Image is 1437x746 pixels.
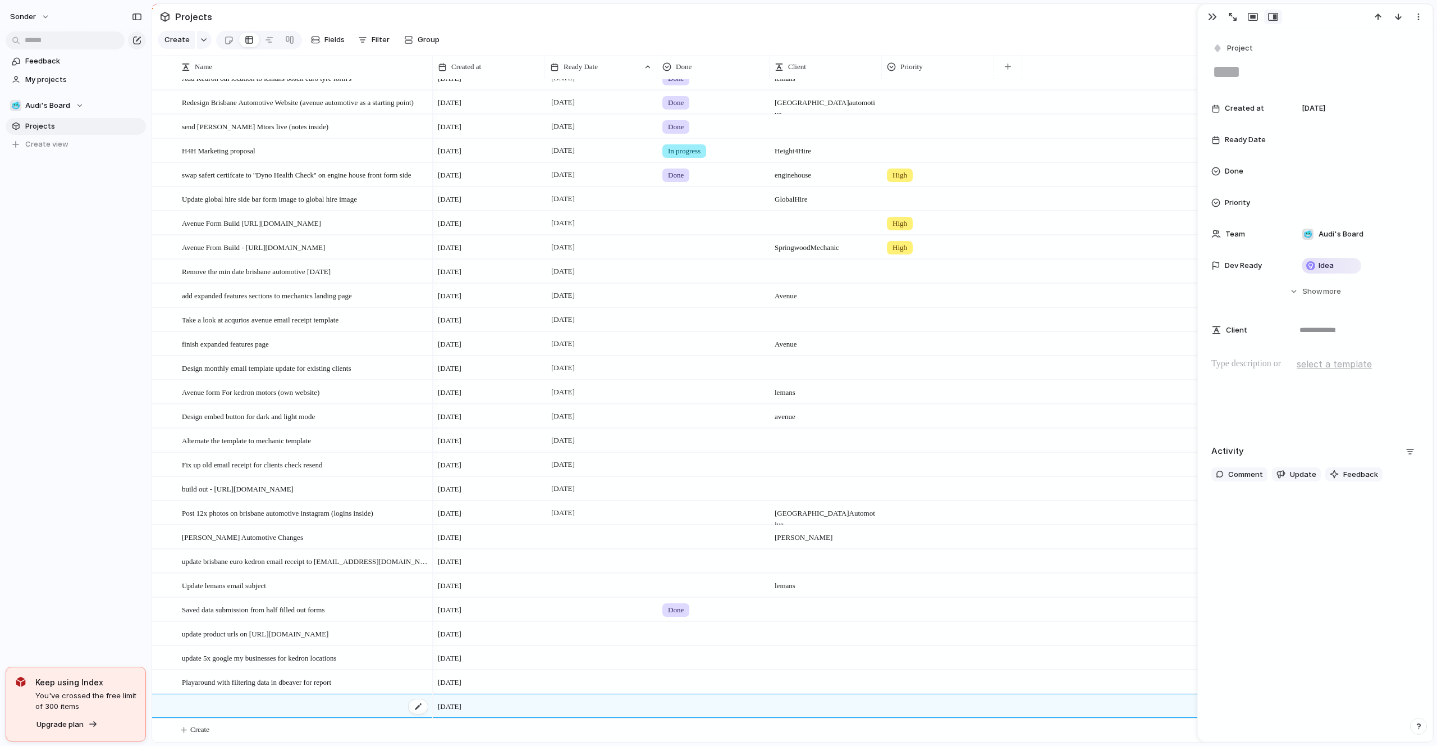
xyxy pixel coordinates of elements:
span: Group [418,34,440,46]
span: Create [190,724,209,735]
span: Design monthly email template update for existing clients [182,361,351,374]
span: select a template [1297,357,1372,371]
span: Update global hire side bar form image to global hire image [182,192,357,205]
a: My projects [6,71,146,88]
span: Upgrade plan [36,719,84,730]
span: [DATE] [438,315,461,326]
span: Create view [25,139,68,150]
span: [DATE] [438,242,461,253]
span: High [893,218,907,229]
span: [DATE] [438,701,461,712]
span: update 5x google my businesses for kedron locations [182,651,336,664]
button: Create view [6,136,146,153]
span: [DATE] [438,508,461,519]
span: Saved data submission from half filled out forms [182,603,325,616]
span: [DATE] [438,411,461,422]
span: Client [1226,325,1247,336]
span: Done [668,604,684,616]
span: [DATE] [438,580,461,592]
span: High [893,170,907,181]
span: [DATE] [438,387,461,398]
span: Update [1290,469,1316,480]
span: finish expanded features page [182,337,269,350]
span: build out - [URL][DOMAIN_NAME] [182,482,294,495]
button: Project [1210,40,1256,57]
span: Project [1227,43,1253,54]
span: [DATE] [438,194,461,205]
span: Show [1302,286,1322,297]
span: [DATE] [438,532,461,543]
span: engine house [770,163,881,181]
span: [GEOGRAPHIC_DATA] automotive [770,91,881,120]
span: Update lemans email subject [182,579,266,592]
span: [DATE] [548,337,578,351]
span: Redesign Brisbane Automotive Website (avenue automotive as a starting point) [182,95,414,108]
span: update product urls on [URL][DOMAIN_NAME] [182,627,328,640]
button: Group [399,31,445,49]
button: Create [158,31,195,49]
span: [DATE] [548,144,578,157]
span: [DATE] [438,145,461,157]
span: [DATE] [548,313,578,326]
span: send [PERSON_NAME] Mtors live (notes inside) [182,120,328,133]
span: Springwood Mechanic [770,236,881,253]
button: Comment [1211,467,1267,482]
span: [DATE] [548,192,578,206]
span: Keep using Index [35,676,136,688]
span: [DATE] [438,604,461,616]
span: [DATE] [438,556,461,567]
span: swap safert certifcate to ''Dyno Health Check'' on engine house front form side [182,168,411,181]
span: Priority [1225,197,1250,208]
span: Created at [451,61,481,72]
span: Post 12x photos on brisbane automotive instagram (logins inside) [182,506,373,519]
span: [DATE] [438,629,461,640]
span: [DATE] [438,653,461,664]
span: Projects [25,121,142,132]
span: [DATE] [438,218,461,229]
span: Avenue form For kedron motors (own website) [182,385,319,398]
span: [DATE] [548,120,578,133]
span: avenue [770,405,881,422]
span: add expanded features sections to mechanics landing page [182,289,352,302]
button: Update [1272,467,1321,482]
span: Alternate the template to mechanic template [182,434,311,447]
span: Avenue From Build - [URL][DOMAIN_NAME] [182,240,325,253]
span: more [1323,286,1341,297]
span: Fields [324,34,345,46]
span: Audi's Board [1319,229,1363,240]
button: sonder [5,8,56,26]
span: [DATE] [438,363,461,374]
button: Showmore [1211,281,1419,302]
span: [DATE] [548,410,578,423]
button: select a template [1295,356,1374,372]
span: Comment [1228,469,1263,480]
span: lemans [770,381,881,398]
button: 🥶Audi's Board [6,97,146,114]
a: Projects [6,118,146,135]
span: [DATE] [438,121,461,133]
span: Remove the min date brisbane automotive [DATE] [182,265,331,278]
span: [DATE] [438,339,461,350]
span: In progress [668,145,701,157]
span: Global Hire [770,188,881,205]
span: Ready Date [564,61,598,72]
span: Created at [1225,103,1264,114]
span: [DATE] [548,482,578,495]
span: Design embed button for dark and light mode [182,410,315,422]
span: [DATE] [438,677,461,688]
span: Name [195,61,212,72]
span: Ready Date [1225,134,1266,145]
span: You've crossed the free limit of 300 items [35,690,136,712]
span: [DATE] [438,290,461,302]
span: My projects [25,74,142,85]
span: [DATE] [438,97,461,108]
span: [DATE] [548,361,578,375]
span: [DATE] [548,216,578,230]
h2: Activity [1211,445,1244,458]
span: [DATE] [548,434,578,447]
span: Priority [900,61,923,72]
span: [DATE] [548,289,578,302]
span: [PERSON_NAME] Automotive Changes [182,530,303,543]
span: Take a look at acqurios avenue email receipt template [182,313,338,326]
span: [DATE] [548,458,578,471]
